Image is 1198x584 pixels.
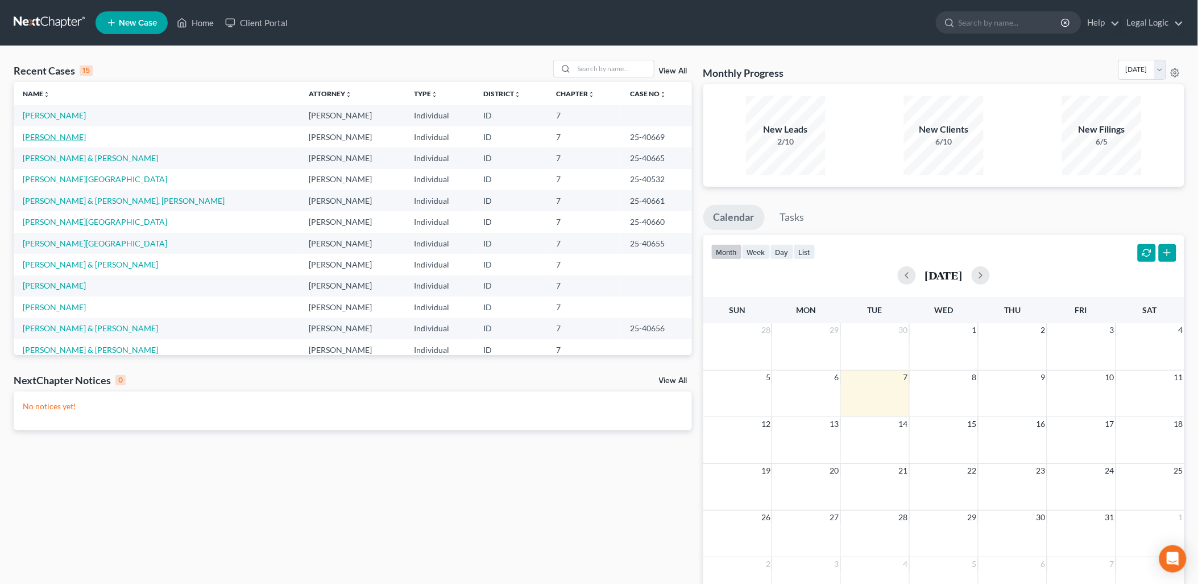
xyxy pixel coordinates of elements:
span: 31 [1104,511,1116,524]
td: ID [475,211,547,232]
td: 7 [547,126,621,147]
span: New Case [119,19,157,27]
td: ID [475,190,547,211]
td: Individual [405,275,475,297]
td: 7 [547,211,621,232]
td: ID [475,105,547,126]
h2: [DATE] [925,269,963,281]
span: Fri [1075,305,1087,315]
input: Search by name... [574,60,654,77]
span: 26 [760,511,772,524]
a: [PERSON_NAME][GEOGRAPHIC_DATA] [23,217,167,227]
td: 25-40660 [621,211,692,232]
span: 7 [902,371,909,384]
span: 4 [902,557,909,571]
span: 5 [971,557,978,571]
a: Tasks [770,205,815,230]
td: 7 [547,275,621,297]
i: unfold_more [432,91,438,98]
span: 6 [1040,557,1047,571]
td: 7 [547,254,621,275]
span: 3 [1109,323,1116,337]
span: Wed [934,305,953,315]
td: Individual [405,190,475,211]
span: 29 [829,323,840,337]
span: 10 [1104,371,1116,384]
span: 24 [1104,464,1116,478]
div: Recent Cases [14,64,93,77]
td: 7 [547,147,621,168]
td: [PERSON_NAME] [300,318,405,339]
span: 14 [898,417,909,431]
a: [PERSON_NAME] & [PERSON_NAME] [23,260,158,269]
span: Mon [797,305,816,315]
span: 13 [829,417,840,431]
td: Individual [405,105,475,126]
td: ID [475,297,547,318]
td: 25-40661 [621,190,692,211]
td: 25-40532 [621,169,692,190]
td: Individual [405,297,475,318]
span: 22 [967,464,978,478]
a: Help [1082,13,1120,33]
span: Thu [1004,305,1021,315]
div: 2/10 [746,136,826,147]
td: [PERSON_NAME] [300,190,405,211]
a: [PERSON_NAME] [23,132,86,142]
td: Individual [405,126,475,147]
td: 7 [547,318,621,339]
span: 21 [898,464,909,478]
td: 25-40656 [621,318,692,339]
span: 6 [834,371,840,384]
td: Individual [405,211,475,232]
span: 20 [829,464,840,478]
td: 7 [547,297,621,318]
td: 7 [547,169,621,190]
span: 2 [1040,323,1047,337]
td: [PERSON_NAME] [300,105,405,126]
button: list [794,244,815,260]
button: week [742,244,770,260]
a: Case Nounfold_more [630,89,666,98]
td: ID [475,254,547,275]
button: month [711,244,742,260]
td: 25-40669 [621,126,692,147]
span: 2 [765,557,772,571]
span: 7 [1109,557,1116,571]
a: [PERSON_NAME] & [PERSON_NAME] [23,345,158,355]
div: New Leads [746,123,826,136]
p: No notices yet! [23,401,683,412]
td: [PERSON_NAME] [300,275,405,297]
a: Client Portal [219,13,293,33]
i: unfold_more [43,91,50,98]
a: [PERSON_NAME][GEOGRAPHIC_DATA] [23,238,167,248]
span: 8 [971,371,978,384]
td: [PERSON_NAME] [300,254,405,275]
div: 0 [115,375,126,385]
span: 23 [1035,464,1047,478]
span: 15 [967,417,978,431]
td: 25-40665 [621,147,692,168]
span: 27 [829,511,840,524]
td: Individual [405,339,475,360]
td: 7 [547,190,621,211]
i: unfold_more [515,91,521,98]
td: Individual [405,254,475,275]
a: Legal Logic [1121,13,1184,33]
span: 1 [1178,511,1184,524]
span: Sat [1143,305,1157,315]
a: Calendar [703,205,765,230]
span: 17 [1104,417,1116,431]
span: Tue [868,305,882,315]
a: Nameunfold_more [23,89,50,98]
td: 7 [547,233,621,254]
td: 7 [547,339,621,360]
span: 4 [1178,323,1184,337]
td: [PERSON_NAME] [300,169,405,190]
div: NextChapter Notices [14,373,126,387]
span: 25 [1173,464,1184,478]
td: 25-40655 [621,233,692,254]
td: Individual [405,169,475,190]
a: Typeunfold_more [414,89,438,98]
a: [PERSON_NAME] [23,110,86,120]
